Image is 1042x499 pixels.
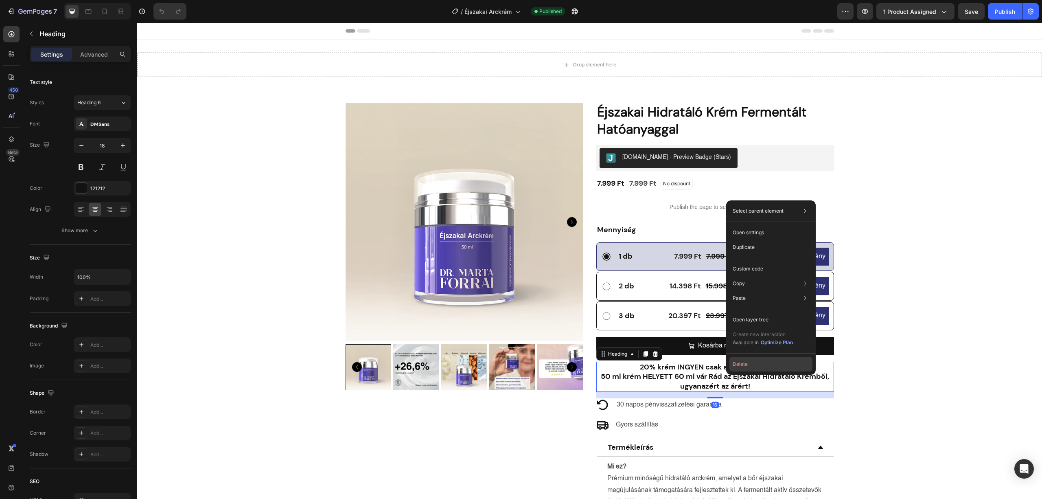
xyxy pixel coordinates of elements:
img: Judgeme.png [469,130,479,140]
div: Add... [90,341,129,349]
div: Image [30,362,44,369]
div: Publish [995,7,1015,16]
p: 7 [53,7,57,16]
div: Border [30,408,46,415]
button: 7 [3,3,61,20]
div: 16 [574,379,582,385]
h2: 20% krém INGYEN csak amíg a készlet tart! 50 ml krém HELYETT 60 ml vár Rád az Éjszakai Hidratáló ... [459,339,697,369]
button: Carousel Next Arrow [430,194,440,204]
div: Corner [30,429,46,437]
p: Gyors szállítás [479,396,584,408]
p: 3 db [482,288,497,298]
p: 2 db [482,259,497,268]
button: Show more [30,223,131,238]
div: Size [30,140,51,151]
p: No discount [526,157,553,165]
div: 14.398 Ft [532,258,565,269]
p: Open settings [733,229,764,236]
div: [DOMAIN_NAME] - Preview Badge (Stars) [485,130,594,139]
p: Copy [733,280,745,287]
div: Heading [469,328,492,335]
button: Heading 6 [74,95,131,110]
div: Beta [6,149,20,156]
p: Heading [39,29,127,39]
div: Size [30,253,51,264]
div: Optimize Plan [761,339,793,346]
p: Custom code [733,265,763,273]
div: Kosárba rakom [561,317,605,329]
div: 7.999 Ft [536,228,565,239]
div: 20.397 Ft [530,288,565,299]
pre: 10% kedvezmény [634,254,692,273]
div: Background [30,321,69,332]
button: Carousel Back Arrow [215,339,225,349]
div: 23.997 Ft [568,288,601,299]
div: SEO [30,478,39,485]
div: DMSans [90,121,129,128]
div: Drop element here [436,39,479,45]
span: 1 product assigned [883,7,936,16]
div: 7.999 Ft [491,155,520,166]
div: Font [30,120,40,127]
button: Carousel Next Arrow [430,339,440,349]
p: Create new interaction [733,330,793,339]
pre: 0% kedvezmény [637,225,692,243]
div: Add... [90,409,129,416]
button: Optimize Plan [760,339,793,347]
p: 30 napos pénvisszafizetési garancia [479,376,584,388]
h1: Éjszakai Hidratáló Krém Fermentált Hatóanyaggal [459,80,697,116]
div: 15.998 Ft [568,258,600,269]
div: Add... [90,363,129,370]
div: Width [30,273,43,281]
p: Prémium minőségű hidratáló arckrém, amelyet a bőr éjszakai megújulásának támogatására fejlesztett... [470,438,686,497]
div: Color [30,185,42,192]
strong: Mi ez? [470,441,489,447]
pre: 15% kedvezmény [634,284,692,302]
div: 450 [8,87,20,93]
div: Shadow [30,451,48,458]
input: Auto [74,270,130,284]
div: Shape [30,388,56,399]
p: Advanced [80,50,108,59]
div: Styles [30,99,44,106]
p: 1 db [482,229,495,238]
div: Show more [61,226,99,235]
span: / [461,7,463,16]
button: Save [958,3,985,20]
button: Judge.me - Preview Badge (Stars) [462,125,600,145]
span: Éjszakai Arckrém [464,7,512,16]
span: Available in [733,339,759,345]
button: 1 product assigned [876,3,954,20]
button: Kosárba rakom [459,314,697,332]
span: Heading 6 [77,99,101,106]
p: Paste [733,295,746,302]
div: Align [30,204,53,215]
div: Add... [90,430,129,437]
div: Undo/Redo [153,3,186,20]
p: Open layer tree [733,316,768,323]
div: 7.999 Ft [459,155,488,166]
button: Publish [988,3,1022,20]
div: Text style [30,79,52,86]
span: Save [965,8,978,15]
div: Add... [90,295,129,303]
div: Color [30,341,42,348]
div: Open Intercom Messenger [1014,459,1034,479]
div: Add... [90,451,129,458]
p: Termékleírás [471,420,516,429]
span: Published [539,8,562,15]
div: 121212 [90,185,129,192]
iframe: Design area [137,23,1042,499]
p: Settings [40,50,63,59]
p: Duplicate [733,244,755,251]
p: Select parent element [733,207,784,215]
button: Delete [729,357,812,372]
div: Padding [30,295,48,302]
p: Publish the page to see the content. [459,180,697,189]
div: 7.999 Ft [568,228,597,239]
p: Mennyiség [460,202,696,212]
